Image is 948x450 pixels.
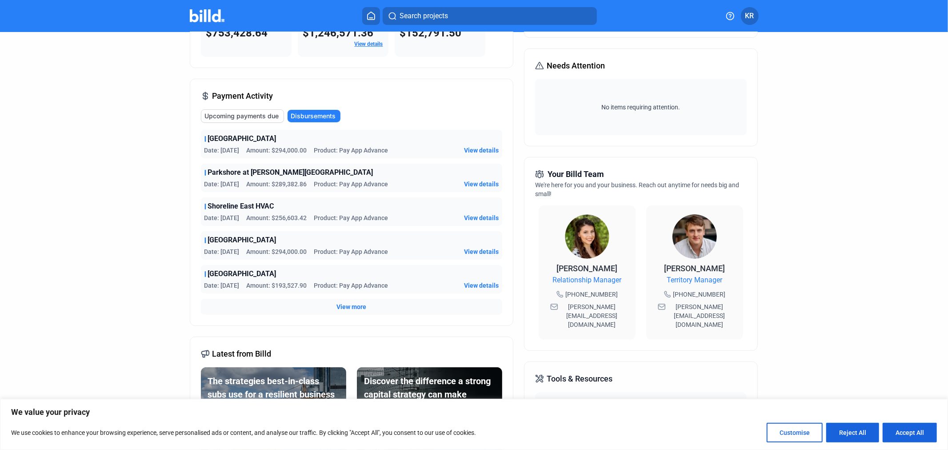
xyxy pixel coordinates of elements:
span: Date: [DATE] [204,247,240,256]
span: Needs Attention [547,60,605,72]
span: [PERSON_NAME][EMAIL_ADDRESS][DOMAIN_NAME] [668,302,732,329]
button: Search projects [383,7,597,25]
span: [PERSON_NAME] [557,264,618,273]
button: View more [336,302,366,311]
span: Latest from Billd [212,348,272,360]
span: Amount: $256,603.42 [247,213,307,222]
div: The strategies best-in-class subs use for a resilient business [208,374,339,401]
div: Help Center [540,398,578,408]
button: Help Center [535,392,747,414]
img: Relationship Manager [565,214,609,259]
span: Date: [DATE] [204,281,240,290]
span: KR [745,11,754,21]
span: Amount: $294,000.00 [247,146,307,155]
span: Parkshore at [PERSON_NAME][GEOGRAPHIC_DATA] [208,167,373,178]
span: Relationship Manager [553,275,622,285]
span: [GEOGRAPHIC_DATA] [208,133,276,144]
button: View details [464,281,499,290]
span: [GEOGRAPHIC_DATA] [208,269,276,279]
span: Amount: $193,527.90 [247,281,307,290]
span: Date: [DATE] [204,180,240,189]
span: [PERSON_NAME] [664,264,725,273]
button: Accept All [883,423,937,442]
div: Discover the difference a strong capital strategy can make [364,374,495,401]
span: Tools & Resources [547,373,612,385]
span: Date: [DATE] [204,213,240,222]
a: View details [355,41,383,47]
span: Upcoming payments due [205,112,279,121]
span: Product: Pay App Advance [314,281,388,290]
span: Product: Pay App Advance [314,247,388,256]
button: View details [464,247,499,256]
img: Territory Manager [672,214,717,259]
span: Search projects [400,11,448,21]
button: Upcoming payments due [201,109,284,123]
span: [PHONE_NUMBER] [673,290,725,299]
button: Disbursements [288,110,340,122]
img: Billd Company Logo [190,9,225,22]
button: Reject All [826,423,879,442]
span: We're here for you and your business. Reach out anytime for needs big and small! [535,181,739,197]
span: [GEOGRAPHIC_DATA] [208,235,276,245]
button: KR [741,7,759,25]
button: View details [464,180,499,189]
button: Customise [767,423,823,442]
span: [PHONE_NUMBER] [565,290,618,299]
span: Amount: $294,000.00 [247,247,307,256]
span: $1,246,571.36 [303,27,374,39]
span: $753,428.64 [206,27,268,39]
span: Payment Activity [212,90,273,102]
span: [PERSON_NAME][EMAIL_ADDRESS][DOMAIN_NAME] [560,302,624,329]
p: We use cookies to enhance your browsing experience, serve personalised ads or content, and analys... [11,427,476,438]
span: Disbursements [291,112,336,121]
span: Product: Pay App Advance [314,146,388,155]
button: View details [464,146,499,155]
button: View details [464,213,499,222]
span: Product: Pay App Advance [314,213,388,222]
span: Product: Pay App Advance [314,180,388,189]
span: Amount: $289,382.86 [247,180,307,189]
span: Your Billd Team [548,168,604,181]
span: Territory Manager [667,275,723,285]
span: No items requiring attention. [539,103,743,112]
span: Date: [DATE] [204,146,240,155]
p: We value your privacy [11,407,937,418]
span: Shoreline East HVAC [208,201,274,212]
span: $152,791.50 [400,27,462,39]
